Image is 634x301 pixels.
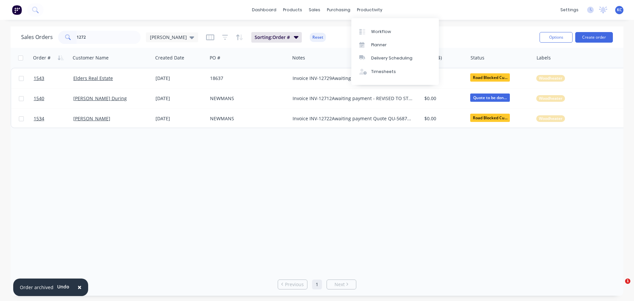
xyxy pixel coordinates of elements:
div: [DATE] [156,75,205,82]
div: Labels [537,55,551,61]
span: 1534 [34,115,44,122]
span: 1 [625,279,630,284]
a: dashboard [249,5,280,15]
div: NEWMANS [210,95,283,102]
a: Previous page [278,281,307,288]
img: Factory [12,5,22,15]
span: × [78,282,82,292]
span: Sorting: Order # [255,34,290,41]
button: Woodheater [536,115,565,122]
div: [DATE] [156,95,205,102]
div: Invoice INV-12712Awaiting payment - REVISED TO STATE FLUE NOT CLEANED BUT ASSESSMENT WAS DONE AND... [293,95,413,102]
a: 1540 [34,89,73,108]
button: Reset [310,33,326,42]
div: Customer Name [73,55,109,61]
span: Woodheater [539,75,562,82]
div: products [280,5,305,15]
a: [PERSON_NAME] During [73,95,127,101]
div: Status [471,55,484,61]
div: Workflow [371,29,391,35]
a: Elders Real Estate [73,75,113,81]
span: Next [335,281,345,288]
div: Order # [33,55,51,61]
a: Planner [351,38,439,52]
h1: Sales Orders [21,34,53,40]
input: Search... [77,31,141,44]
a: Workflow [351,25,439,38]
div: Invoice INV-12729Awaiting payment Quote QU-5693Sent TENANT: [PERSON_NAME] 0480 713 823 OR [PERSON... [293,75,413,82]
div: Order archived [20,284,53,291]
a: Delivery Scheduling [351,52,439,65]
button: Woodheater [536,95,565,102]
div: $0.00 [424,95,463,102]
div: NEWMANS [210,115,283,122]
div: sales [305,5,324,15]
div: $0.00 [424,75,463,82]
button: Options [540,32,573,43]
span: 1540 [34,95,44,102]
div: productivity [354,5,386,15]
button: Woodheater [536,75,565,82]
span: KC [617,7,622,13]
div: Notes [292,55,305,61]
ul: Pagination [275,280,359,289]
a: Timesheets [351,65,439,78]
span: [PERSON_NAME] [150,34,187,41]
a: 1534 [34,109,73,129]
div: Delivery Scheduling [371,55,412,61]
span: Woodheater [539,115,562,122]
div: Invoice INV-12722Awaiting payment Quote QU-5687Sent [293,115,413,122]
button: Close [71,280,88,295]
div: 18637 [210,75,283,82]
div: Planner [371,42,387,48]
button: Undo [53,282,73,292]
span: Quote to be don... [470,94,510,102]
button: Sorting:Order # [251,32,302,43]
span: Road Blocked Cu... [470,73,510,82]
a: Next page [327,281,356,288]
iframe: Intercom live chat [612,279,627,294]
div: [DATE] [156,115,205,122]
button: Create order [575,32,613,43]
span: 1543 [34,75,44,82]
span: Road Blocked Cu... [470,114,510,122]
div: $0.00 [424,115,463,122]
span: Woodheater [539,95,562,102]
a: 1543 [34,68,73,88]
div: Timesheets [371,69,396,75]
div: purchasing [324,5,354,15]
div: Created Date [155,55,184,61]
div: settings [557,5,582,15]
div: PO # [210,55,220,61]
a: [PERSON_NAME] [73,115,110,122]
span: Previous [285,281,304,288]
a: Page 1 is your current page [312,280,322,289]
